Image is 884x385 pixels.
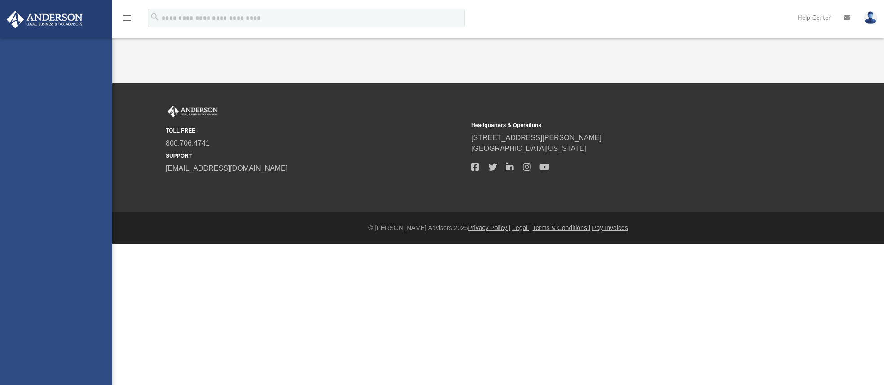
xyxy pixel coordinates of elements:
small: SUPPORT [166,152,465,160]
img: Anderson Advisors Platinum Portal [166,106,220,117]
a: Terms & Conditions | [533,224,591,231]
i: menu [121,13,132,23]
small: TOLL FREE [166,127,465,135]
i: search [150,12,160,22]
a: Pay Invoices [592,224,628,231]
a: [STREET_ADDRESS][PERSON_NAME] [471,134,601,142]
img: Anderson Advisors Platinum Portal [4,11,85,28]
a: [GEOGRAPHIC_DATA][US_STATE] [471,145,586,152]
a: Privacy Policy | [468,224,511,231]
div: © [PERSON_NAME] Advisors 2025 [112,223,884,233]
small: Headquarters & Operations [471,121,770,129]
img: User Pic [864,11,877,24]
a: 800.706.4741 [166,139,210,147]
a: menu [121,17,132,23]
a: Legal | [512,224,531,231]
a: [EMAIL_ADDRESS][DOMAIN_NAME] [166,164,287,172]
